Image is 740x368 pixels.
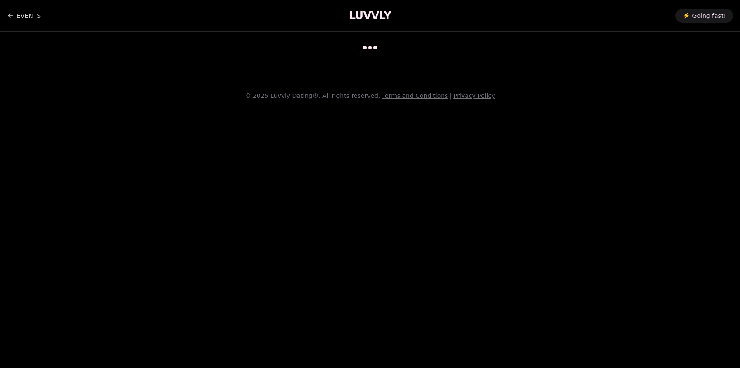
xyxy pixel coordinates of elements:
[692,11,726,20] span: Going fast!
[450,92,452,99] span: |
[682,11,690,20] span: ⚡️
[382,92,448,99] a: Terms and Conditions
[7,7,41,24] a: Back to events
[453,92,495,99] a: Privacy Policy
[349,9,391,23] a: LUVVLY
